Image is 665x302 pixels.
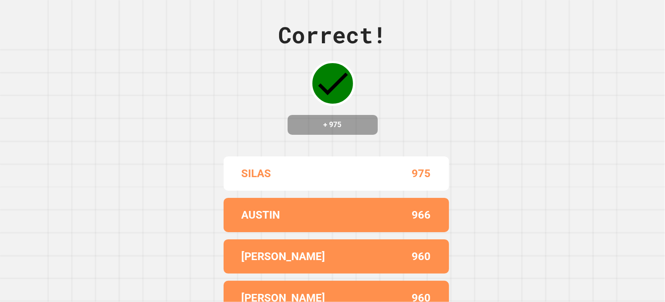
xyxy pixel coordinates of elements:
[297,119,369,130] h4: + 975
[242,165,271,182] p: SILAS
[279,18,387,52] div: Correct!
[412,165,431,182] p: 975
[412,248,431,265] p: 960
[412,207,431,223] p: 966
[242,248,326,265] p: [PERSON_NAME]
[242,207,280,223] p: AUSTIN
